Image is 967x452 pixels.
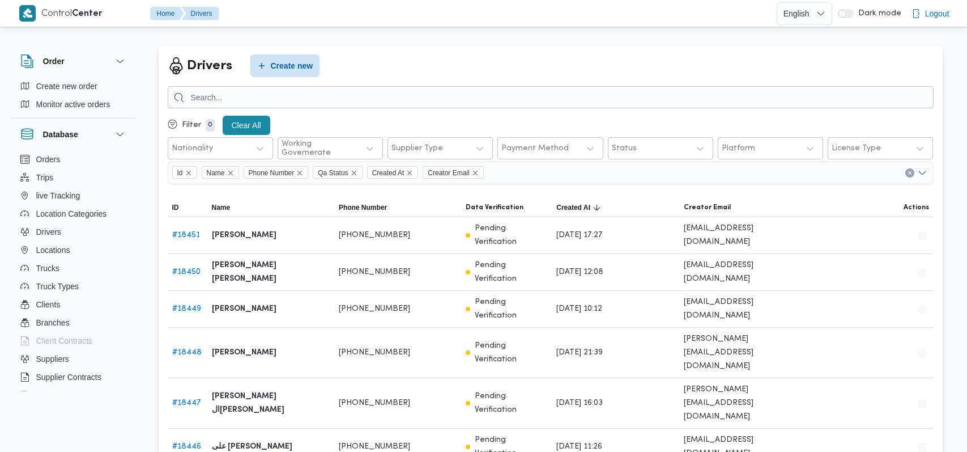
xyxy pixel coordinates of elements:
[43,128,78,141] h3: Database
[915,347,929,360] button: All actions
[36,280,79,293] span: Truck Types
[172,144,213,153] div: Nationality
[36,98,110,111] span: Monitor active orders
[212,302,276,316] b: [PERSON_NAME]
[11,77,136,118] div: Order
[36,261,59,275] span: Trucks
[339,265,410,279] span: [PHONE_NUMBER]
[556,346,603,360] span: [DATE] 21:39
[16,205,131,223] button: Location Categories
[915,303,929,316] button: All actions
[556,265,603,279] span: [DATE] 12:08
[36,388,65,402] span: Devices
[684,332,802,373] span: [PERSON_NAME][EMAIL_ADDRESS][DOMAIN_NAME]
[282,140,354,158] div: Working Governerate
[556,396,603,410] span: [DATE] 16:03
[43,54,65,68] h3: Order
[172,399,201,407] a: #18447
[428,167,469,179] span: Creator Email
[36,189,80,202] span: live Tracking
[16,314,131,332] button: Branches
[212,203,231,212] span: Name
[177,167,183,179] span: Id
[36,316,70,330] span: Branches
[16,150,131,168] button: Orders
[271,59,313,73] span: Create new
[212,346,276,360] b: [PERSON_NAME]
[16,295,131,314] button: Clients
[250,54,320,77] button: Create new
[501,144,569,153] div: Payment Method
[16,332,131,350] button: Client Contracts
[391,144,443,153] div: Supplier Type
[36,79,97,93] span: Create new order
[339,229,410,242] span: [PHONE_NUMBER]
[475,339,547,366] p: Pending Verification
[36,370,101,384] span: Supplier Contracts
[16,77,131,95] button: Create new order
[168,198,207,217] button: ID
[20,54,127,68] button: Order
[16,187,131,205] button: live Tracking
[172,166,197,179] span: Id
[722,144,755,153] div: Platform
[172,203,179,212] span: ID
[556,203,590,212] span: Created At; Sorted in descending order
[318,167,348,179] span: Qa Status
[684,295,802,323] span: [EMAIL_ADDRESS][DOMAIN_NAME]
[684,222,802,249] span: [EMAIL_ADDRESS][DOMAIN_NAME]
[593,203,602,212] svg: Sorted in descending order
[207,167,225,179] span: Name
[16,168,131,187] button: Trips
[925,7,949,20] span: Logout
[182,121,201,130] p: Filter
[423,166,483,179] span: Creator Email
[475,390,547,417] p: Pending Verification
[172,231,200,239] a: #18451
[212,390,330,417] b: [PERSON_NAME] ال[PERSON_NAME]
[475,222,547,249] p: Pending Verification
[915,266,929,280] button: All actions
[206,119,215,132] p: 0
[36,225,61,239] span: Drivers
[339,302,410,316] span: [PHONE_NUMBER]
[16,259,131,277] button: Trucks
[16,277,131,295] button: Truck Types
[20,128,127,141] button: Database
[168,86,934,108] input: Search...
[684,383,802,424] span: [PERSON_NAME][EMAIL_ADDRESS][DOMAIN_NAME]
[185,170,192,176] button: Remove Id from selection in this group
[406,170,413,176] button: Remove Created At from selection in this group
[351,170,357,176] button: Remove Qa Status from selection in this group
[36,352,69,366] span: Suppliers
[854,9,901,18] span: Dark mode
[212,229,276,242] b: [PERSON_NAME]
[223,116,270,135] button: Clear All
[367,166,419,179] span: Created At
[907,2,954,25] button: Logout
[339,396,410,410] span: [PHONE_NUMBER]
[915,397,929,411] button: All actions
[905,168,914,178] button: Clear input
[313,166,362,179] span: Qa Status
[552,198,679,217] button: Created AtSorted in descending order
[612,144,637,153] div: Status
[182,7,219,20] button: Drivers
[227,170,234,176] button: Remove Name from selection in this group
[36,298,61,311] span: Clients
[36,171,54,184] span: Trips
[466,203,523,212] span: Data Verification
[556,302,602,316] span: [DATE] 10:12
[16,223,131,241] button: Drivers
[172,443,201,450] a: #18446
[172,349,202,356] a: #18448
[16,241,131,259] button: Locations
[296,170,303,176] button: Remove Phone Number from selection in this group
[11,150,136,396] div: Database
[150,7,184,20] button: Home
[19,5,36,22] img: X8yXhbKr1z7QwAAAABJRU5ErkJggg==
[684,203,731,212] span: Creator Email
[172,268,201,276] a: #18450
[244,166,309,179] span: Phone Number
[212,259,330,286] b: [PERSON_NAME] [PERSON_NAME]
